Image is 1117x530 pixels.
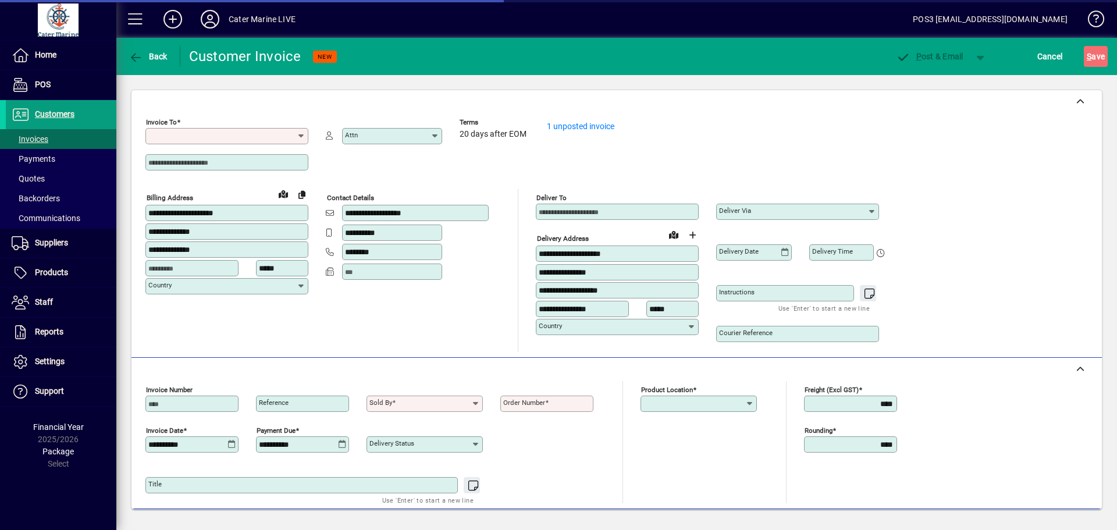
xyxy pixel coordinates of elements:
[6,149,116,169] a: Payments
[35,297,53,307] span: Staff
[318,53,332,61] span: NEW
[460,119,529,126] span: Terms
[382,493,474,507] mat-hint: Use 'Enter' to start a new line
[148,480,162,488] mat-label: Title
[719,288,755,296] mat-label: Instructions
[274,184,293,203] a: View on map
[1034,46,1066,67] button: Cancel
[683,226,702,244] button: Choose address
[154,9,191,30] button: Add
[229,10,296,29] div: Cater Marine LIVE
[35,357,65,366] span: Settings
[1084,46,1108,67] button: Save
[805,386,859,394] mat-label: Freight (excl GST)
[641,386,693,394] mat-label: Product location
[6,288,116,317] a: Staff
[12,214,80,223] span: Communications
[536,194,567,202] mat-label: Deliver To
[6,347,116,376] a: Settings
[369,399,392,407] mat-label: Sold by
[35,386,64,396] span: Support
[890,46,969,67] button: Post & Email
[129,52,168,61] span: Back
[913,10,1068,29] div: POS3 [EMAIL_ADDRESS][DOMAIN_NAME]
[805,426,833,435] mat-label: Rounding
[6,70,116,99] a: POS
[664,225,683,244] a: View on map
[6,377,116,406] a: Support
[35,80,51,89] span: POS
[259,399,289,407] mat-label: Reference
[547,122,614,131] a: 1 unposted invoice
[6,208,116,228] a: Communications
[369,439,414,447] mat-label: Delivery status
[42,447,74,456] span: Package
[116,46,180,67] app-page-header-button: Back
[12,194,60,203] span: Backorders
[896,52,963,61] span: ost & Email
[539,322,562,330] mat-label: Country
[35,327,63,336] span: Reports
[6,258,116,287] a: Products
[293,185,311,204] button: Copy to Delivery address
[35,268,68,277] span: Products
[35,238,68,247] span: Suppliers
[6,188,116,208] a: Backorders
[33,422,84,432] span: Financial Year
[148,281,172,289] mat-label: Country
[719,329,773,337] mat-label: Courier Reference
[6,129,116,149] a: Invoices
[1087,52,1091,61] span: S
[146,426,183,435] mat-label: Invoice date
[35,109,74,119] span: Customers
[6,318,116,347] a: Reports
[503,399,545,407] mat-label: Order number
[35,50,56,59] span: Home
[719,207,751,215] mat-label: Deliver via
[146,386,193,394] mat-label: Invoice number
[257,426,296,435] mat-label: Payment due
[189,47,301,66] div: Customer Invoice
[146,118,177,126] mat-label: Invoice To
[345,131,358,139] mat-label: Attn
[12,154,55,163] span: Payments
[1037,47,1063,66] span: Cancel
[12,174,45,183] span: Quotes
[1087,47,1105,66] span: ave
[460,130,527,139] span: 20 days after EOM
[6,229,116,258] a: Suppliers
[6,41,116,70] a: Home
[191,9,229,30] button: Profile
[778,301,870,315] mat-hint: Use 'Enter' to start a new line
[1079,2,1102,40] a: Knowledge Base
[812,247,853,255] mat-label: Delivery time
[126,46,170,67] button: Back
[12,134,48,144] span: Invoices
[719,247,759,255] mat-label: Delivery date
[916,52,922,61] span: P
[6,169,116,188] a: Quotes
